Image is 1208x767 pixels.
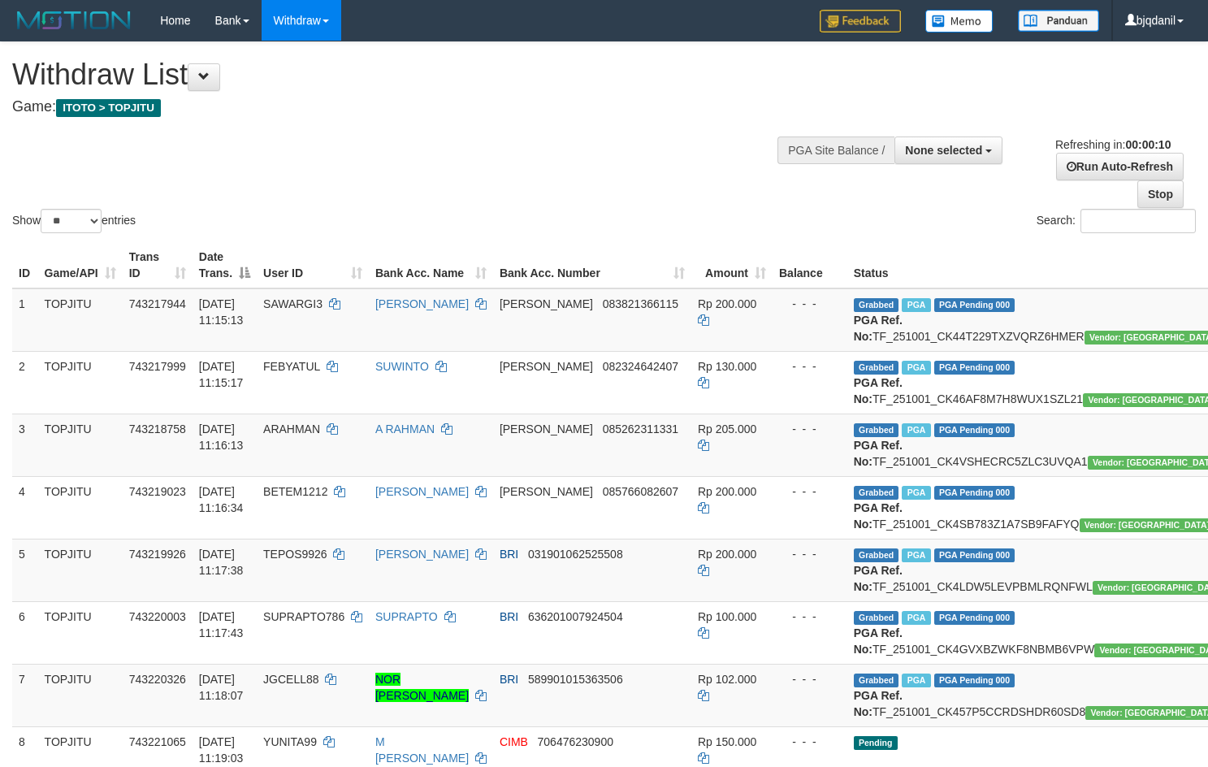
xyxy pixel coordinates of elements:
[603,485,678,498] span: Copy 085766082607 to clipboard
[902,548,930,562] span: Marked by bjqdanil
[854,626,903,656] b: PGA Ref. No:
[375,422,435,435] a: A RAHMAN
[1018,10,1099,32] img: panduan.png
[528,673,623,686] span: Copy 589901015363506 to clipboard
[902,298,930,312] span: Marked by bjqdanil
[375,548,469,561] a: [PERSON_NAME]
[12,99,789,115] h4: Game:
[854,564,903,593] b: PGA Ref. No:
[263,610,344,623] span: SUPRAPTO786
[779,296,841,312] div: - - -
[375,673,469,702] a: NOR [PERSON_NAME]
[698,485,756,498] span: Rp 200.000
[12,288,38,352] td: 1
[129,297,186,310] span: 743217944
[934,298,1015,312] span: PGA Pending
[38,476,123,539] td: TOPJITU
[528,610,623,623] span: Copy 636201007924504 to clipboard
[854,486,899,500] span: Grabbed
[199,485,244,514] span: [DATE] 11:16:34
[375,485,469,498] a: [PERSON_NAME]
[12,539,38,601] td: 5
[779,358,841,375] div: - - -
[854,439,903,468] b: PGA Ref. No:
[263,485,327,498] span: BETEM1212
[698,297,756,310] span: Rp 200.000
[12,8,136,32] img: MOTION_logo.png
[129,673,186,686] span: 743220326
[38,414,123,476] td: TOPJITU
[1125,138,1171,151] strong: 00:00:10
[854,298,899,312] span: Grabbed
[375,610,438,623] a: SUPRAPTO
[902,486,930,500] span: Marked by bjqdanil
[854,314,903,343] b: PGA Ref. No:
[12,476,38,539] td: 4
[820,10,901,32] img: Feedback.jpg
[779,483,841,500] div: - - -
[698,673,756,686] span: Rp 102.000
[12,351,38,414] td: 2
[934,486,1015,500] span: PGA Pending
[538,735,613,748] span: Copy 706476230900 to clipboard
[779,734,841,750] div: - - -
[854,548,899,562] span: Grabbed
[500,485,593,498] span: [PERSON_NAME]
[1056,153,1184,180] a: Run Auto-Refresh
[698,610,756,623] span: Rp 100.000
[854,361,899,375] span: Grabbed
[38,288,123,352] td: TOPJITU
[934,674,1015,687] span: PGA Pending
[500,673,518,686] span: BRI
[934,611,1015,625] span: PGA Pending
[854,501,903,531] b: PGA Ref. No:
[263,360,320,373] span: FEBYATUL
[369,242,493,288] th: Bank Acc. Name: activate to sort column ascending
[263,735,317,748] span: YUNITA99
[129,548,186,561] span: 743219926
[500,360,593,373] span: [PERSON_NAME]
[854,376,903,405] b: PGA Ref. No:
[493,242,691,288] th: Bank Acc. Number: activate to sort column ascending
[12,242,38,288] th: ID
[263,673,318,686] span: JGCELL88
[934,361,1015,375] span: PGA Pending
[38,664,123,726] td: TOPJITU
[500,735,528,748] span: CIMB
[773,242,847,288] th: Balance
[199,548,244,577] span: [DATE] 11:17:38
[12,601,38,664] td: 6
[12,664,38,726] td: 7
[698,360,756,373] span: Rp 130.000
[193,242,257,288] th: Date Trans.: activate to sort column descending
[41,209,102,233] select: Showentries
[199,297,244,327] span: [DATE] 11:15:13
[1080,209,1196,233] input: Search:
[902,361,930,375] span: Marked by bjqdanil
[263,548,327,561] span: TEPOS9926
[263,422,320,435] span: ARAHMAN
[129,485,186,498] span: 743219023
[129,360,186,373] span: 743217999
[199,735,244,765] span: [DATE] 11:19:03
[854,674,899,687] span: Grabbed
[129,610,186,623] span: 743220003
[854,736,898,750] span: Pending
[12,209,136,233] label: Show entries
[902,611,930,625] span: Marked by bjqdanil
[123,242,193,288] th: Trans ID: activate to sort column ascending
[38,242,123,288] th: Game/API: activate to sort column ascending
[38,601,123,664] td: TOPJITU
[905,144,982,157] span: None selected
[934,548,1015,562] span: PGA Pending
[263,297,323,310] span: SAWARGI3
[902,423,930,437] span: Marked by bjqdanil
[375,360,429,373] a: SUWINTO
[12,414,38,476] td: 3
[56,99,161,117] span: ITOTO > TOPJITU
[691,242,773,288] th: Amount: activate to sort column ascending
[1055,138,1171,151] span: Refreshing in:
[199,422,244,452] span: [DATE] 11:16:13
[854,689,903,718] b: PGA Ref. No:
[500,548,518,561] span: BRI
